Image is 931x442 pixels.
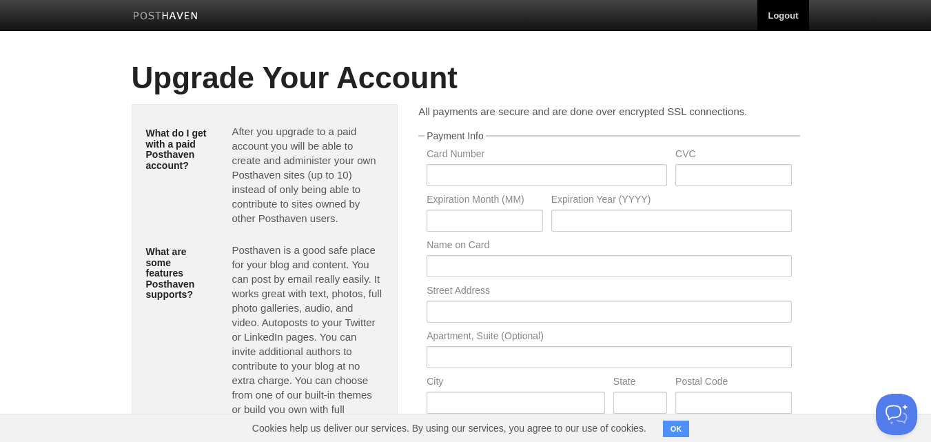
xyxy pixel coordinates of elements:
img: Posthaven-bar [133,12,198,22]
label: Expiration Month (MM) [427,194,542,208]
label: City [427,376,605,390]
h5: What are some features Posthaven supports? [146,247,212,300]
h5: What do I get with a paid Posthaven account? [146,128,212,171]
p: Posthaven is a good safe place for your blog and content. You can post by email really easily. It... [232,243,383,431]
span: Cookies help us deliver our services. By using our services, you agree to our use of cookies. [238,414,660,442]
iframe: Help Scout Beacon - Open [876,394,917,435]
label: CVC [675,149,791,162]
legend: Payment Info [424,131,486,141]
label: Postal Code [675,376,791,390]
label: Name on Card [427,240,791,253]
h1: Upgrade Your Account [132,61,800,94]
label: State [613,376,667,390]
p: All payments are secure and are done over encrypted SSL connections. [418,104,799,119]
label: Card Number [427,149,667,162]
p: After you upgrade to a paid account you will be able to create and administer your own Posthaven ... [232,124,383,225]
button: OK [663,421,690,437]
label: Street Address [427,285,791,299]
label: Expiration Year (YYYY) [551,194,792,208]
label: Apartment, Suite (Optional) [427,331,791,344]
